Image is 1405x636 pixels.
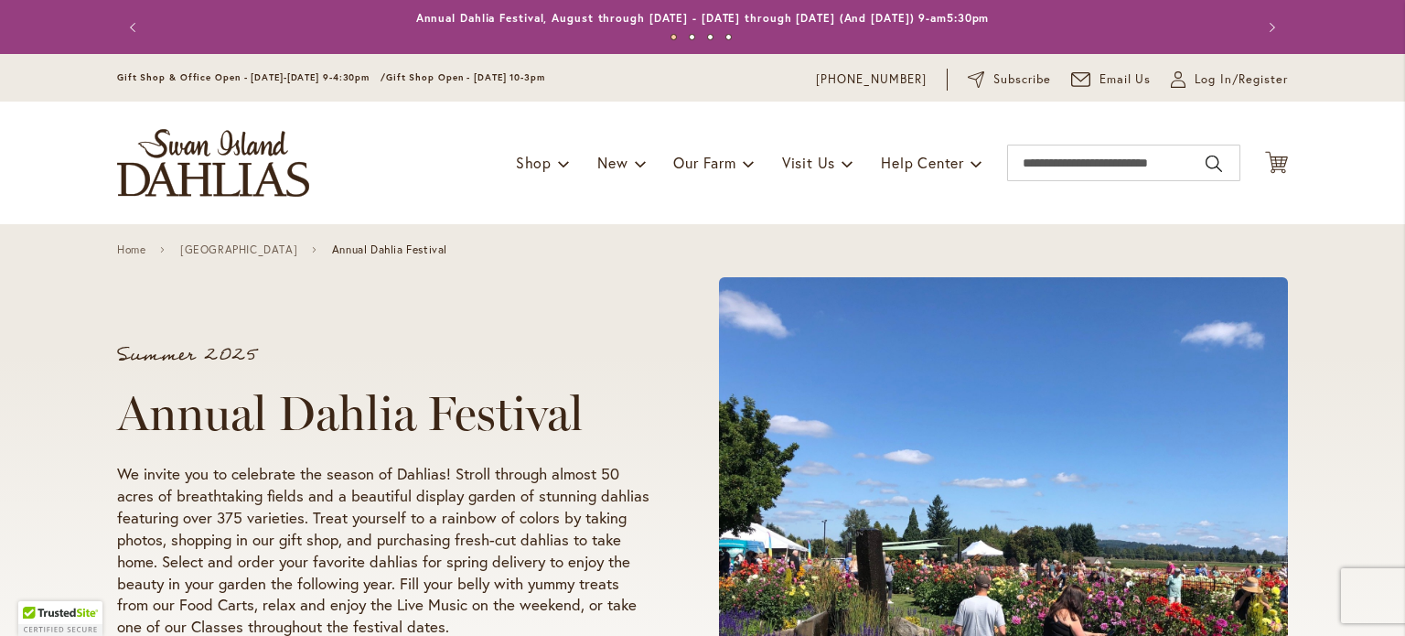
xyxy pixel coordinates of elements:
[386,71,545,83] span: Gift Shop Open - [DATE] 10-3pm
[1099,70,1152,89] span: Email Us
[1251,9,1288,46] button: Next
[117,243,145,256] a: Home
[180,243,297,256] a: [GEOGRAPHIC_DATA]
[993,70,1051,89] span: Subscribe
[332,243,447,256] span: Annual Dahlia Festival
[881,153,964,172] span: Help Center
[725,34,732,40] button: 4 of 4
[968,70,1051,89] a: Subscribe
[117,386,649,441] h1: Annual Dahlia Festival
[689,34,695,40] button: 2 of 4
[597,153,627,172] span: New
[117,71,386,83] span: Gift Shop & Office Open - [DATE]-[DATE] 9-4:30pm /
[707,34,713,40] button: 3 of 4
[1171,70,1288,89] a: Log In/Register
[516,153,552,172] span: Shop
[1071,70,1152,89] a: Email Us
[117,346,649,364] p: Summer 2025
[670,34,677,40] button: 1 of 4
[117,129,309,197] a: store logo
[1195,70,1288,89] span: Log In/Register
[117,9,154,46] button: Previous
[416,11,990,25] a: Annual Dahlia Festival, August through [DATE] - [DATE] through [DATE] (And [DATE]) 9-am5:30pm
[782,153,835,172] span: Visit Us
[816,70,927,89] a: [PHONE_NUMBER]
[673,153,735,172] span: Our Farm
